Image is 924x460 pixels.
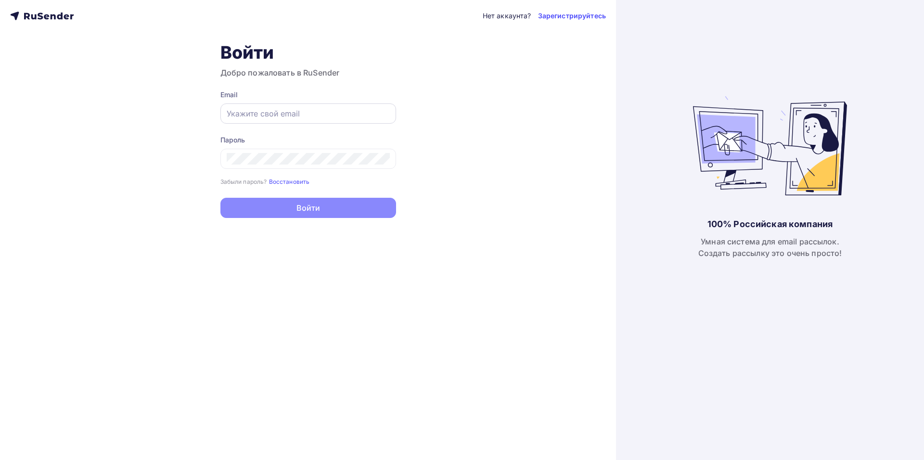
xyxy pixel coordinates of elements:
[698,236,842,259] div: Умная система для email рассылок. Создать рассылку это очень просто!
[220,42,396,63] h1: Войти
[227,108,390,119] input: Укажите свой email
[269,177,310,185] a: Восстановить
[220,135,396,145] div: Пароль
[269,178,310,185] small: Восстановить
[707,218,833,230] div: 100% Российская компания
[220,90,396,100] div: Email
[220,67,396,78] h3: Добро пожаловать в RuSender
[220,198,396,218] button: Войти
[538,11,606,21] a: Зарегистрируйтесь
[483,11,531,21] div: Нет аккаунта?
[220,178,267,185] small: Забыли пароль?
